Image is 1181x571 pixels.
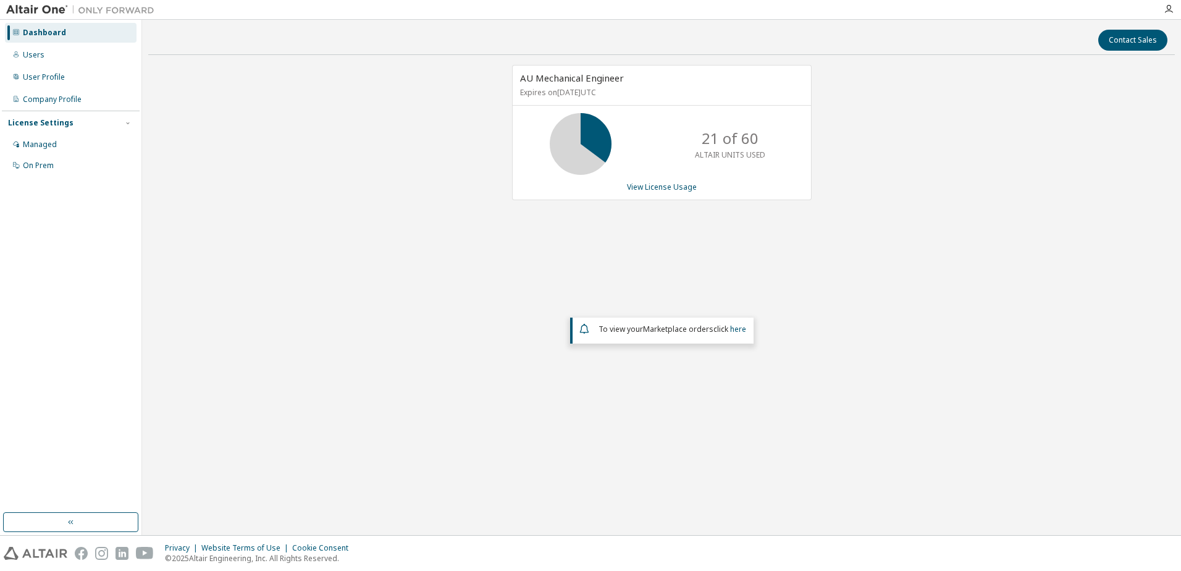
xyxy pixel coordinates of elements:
div: Cookie Consent [292,543,356,553]
div: On Prem [23,161,54,171]
div: Users [23,50,44,60]
em: Marketplace orders [643,324,713,334]
div: License Settings [8,118,74,128]
span: To view your click [599,324,746,334]
div: Managed [23,140,57,150]
p: © 2025 Altair Engineering, Inc. All Rights Reserved. [165,553,356,564]
p: 21 of 60 [702,128,759,149]
button: Contact Sales [1098,30,1167,51]
img: linkedin.svg [116,547,128,560]
span: AU Mechanical Engineer [520,72,624,84]
div: Company Profile [23,95,82,104]
img: altair_logo.svg [4,547,67,560]
img: facebook.svg [75,547,88,560]
div: User Profile [23,72,65,82]
a: View License Usage [627,182,697,192]
img: youtube.svg [136,547,154,560]
a: here [730,324,746,334]
img: Altair One [6,4,161,16]
p: Expires on [DATE] UTC [520,87,801,98]
div: Dashboard [23,28,66,38]
p: ALTAIR UNITS USED [695,150,765,160]
div: Privacy [165,543,201,553]
div: Website Terms of Use [201,543,292,553]
img: instagram.svg [95,547,108,560]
